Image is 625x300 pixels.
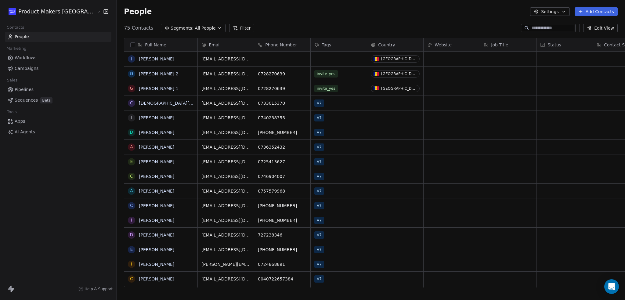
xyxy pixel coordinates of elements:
a: [PERSON_NAME] [139,277,174,281]
div: D [130,232,133,238]
div: I [131,217,132,223]
div: C [130,276,133,282]
span: Tags [322,42,331,48]
a: [PERSON_NAME] [139,247,174,252]
span: 0728270639 [258,85,307,92]
span: Contacts [4,23,27,32]
span: [PHONE_NUMBER] [258,129,307,136]
span: [PHONE_NUMBER] [258,247,307,253]
span: [EMAIL_ADDRESS][DOMAIN_NAME] [201,56,250,62]
div: [GEOGRAPHIC_DATA] [381,86,417,91]
span: [EMAIL_ADDRESS][DOMAIN_NAME] [201,276,250,282]
div: A [130,188,133,194]
span: [EMAIL_ADDRESS][DOMAIN_NAME] [201,188,250,194]
span: AI Agents [15,129,35,135]
span: V7 [314,261,324,268]
div: I [131,56,132,62]
span: V7 [314,231,324,239]
a: [PERSON_NAME] [139,130,174,135]
span: V7 [314,99,324,107]
span: Workflows [15,55,37,61]
span: 0724868891 [258,261,307,267]
a: [PERSON_NAME] [139,145,174,150]
span: 0746904007 [258,173,307,179]
span: Marketing [4,44,29,53]
a: [PERSON_NAME] [139,159,174,164]
a: SequencesBeta [5,95,111,105]
span: Email [209,42,221,48]
span: 0728270639 [258,71,307,77]
span: invite_yes [314,70,338,78]
a: Apps [5,116,111,126]
span: Apps [15,118,25,125]
span: Status [547,42,561,48]
span: Product Makers [GEOGRAPHIC_DATA] [18,8,95,16]
button: Add Contacts [575,7,618,16]
div: I [131,114,132,121]
span: [EMAIL_ADDRESS][DOMAIN_NAME] [201,100,250,106]
span: V7 [314,187,324,195]
span: V7 [314,202,324,209]
div: E [130,158,133,165]
div: [GEOGRAPHIC_DATA] [381,72,417,76]
span: [EMAIL_ADDRESS][DOMAIN_NAME] [201,129,250,136]
span: [EMAIL_ADDRESS][DOMAIN_NAME] [201,159,250,165]
div: [GEOGRAPHIC_DATA] [381,57,417,61]
span: People [15,34,29,40]
span: V7 [314,129,324,136]
a: Workflows [5,53,111,63]
span: All People [195,25,215,31]
a: [PERSON_NAME] [139,115,174,120]
span: Tools [4,107,19,117]
a: [PERSON_NAME] [139,262,174,267]
span: Website [435,42,452,48]
a: [PERSON_NAME] [139,203,174,208]
span: Help & Support [85,287,113,291]
span: [PHONE_NUMBER] [258,217,307,223]
span: 0733015370 [258,100,307,106]
span: Beta [40,97,52,103]
a: [PERSON_NAME] 1 [139,86,179,91]
div: G [130,70,133,77]
span: 0740238355 [258,115,307,121]
div: G [130,85,133,92]
span: V7 [314,143,324,151]
span: V7 [314,158,324,165]
span: [EMAIL_ADDRESS][DOMAIN_NAME] [201,232,250,238]
div: D [130,129,133,136]
span: [EMAIL_ADDRESS][DOMAIN_NAME] [201,144,250,150]
span: Sequences [15,97,38,103]
button: Edit View [583,24,618,32]
a: [DEMOGRAPHIC_DATA][PERSON_NAME] [139,101,223,106]
div: Status [536,38,593,51]
span: V7 [314,246,324,253]
button: Product Makers [GEOGRAPHIC_DATA] [7,6,92,17]
div: C [130,202,133,209]
a: [PERSON_NAME] [139,218,174,223]
span: Country [378,42,395,48]
span: V7 [314,275,324,283]
div: Open Intercom Messenger [604,279,619,294]
span: [EMAIL_ADDRESS][DOMAIN_NAME] [201,217,250,223]
span: Phone Number [265,42,297,48]
div: Tags [311,38,367,51]
span: [PHONE_NUMBER] [258,203,307,209]
div: A [130,144,133,150]
a: People [5,32,111,42]
a: [PERSON_NAME] [139,233,174,237]
div: Website [424,38,480,51]
span: 727238346 [258,232,307,238]
a: Pipelines [5,85,111,95]
span: 75 Contacts [124,24,153,32]
a: AI Agents [5,127,111,137]
span: [EMAIL_ADDRESS][DOMAIN_NAME] [201,173,250,179]
div: C [130,173,133,179]
span: Segments: [171,25,193,31]
div: E [130,246,133,253]
div: Full Name [124,38,197,51]
span: [EMAIL_ADDRESS][DOMAIN_NAME] [201,247,250,253]
img: logo-pm-flat-whiteonblue@2x.png [9,8,16,15]
span: Sales [4,76,20,85]
span: Job Title [491,42,508,48]
span: 0040722657384 [258,276,307,282]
